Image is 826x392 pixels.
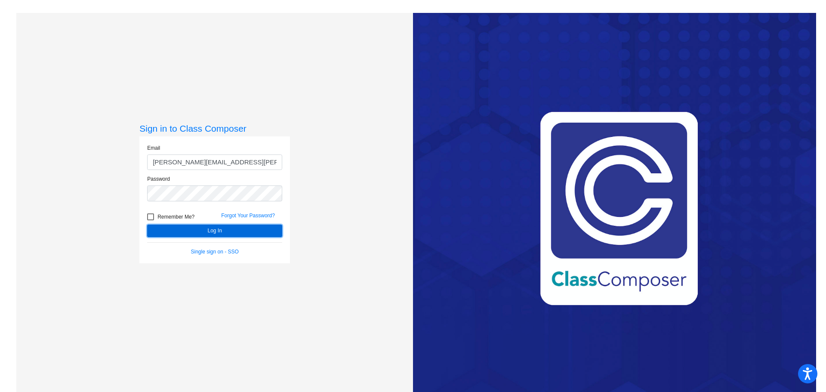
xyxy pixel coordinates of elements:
[221,213,275,219] a: Forgot Your Password?
[139,123,290,134] h3: Sign in to Class Composer
[191,249,239,255] a: Single sign on - SSO
[147,225,282,237] button: Log In
[157,212,194,222] span: Remember Me?
[147,175,170,183] label: Password
[147,144,160,152] label: Email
